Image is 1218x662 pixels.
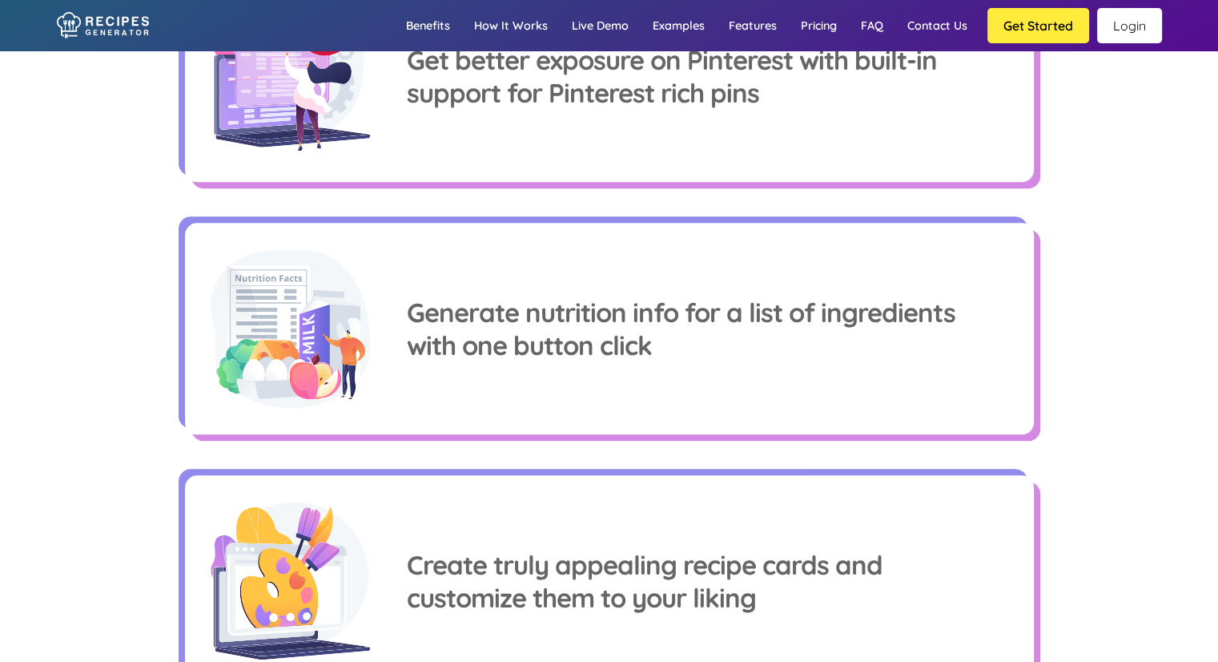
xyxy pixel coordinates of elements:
[641,2,717,49] a: Examples
[407,296,1007,361] h4: Generate nutrition info for a list of ingredients with one button click
[1097,8,1162,43] a: Login
[987,8,1089,43] button: Get Started
[717,2,789,49] a: Features
[407,548,1007,614] h4: Create truly appealing recipe cards and customize them to your liking
[407,43,1007,109] h4: Get better exposure on Pinterest with built-in support for Pinterest rich pins
[394,2,462,49] a: Benefits
[895,2,979,49] a: Contact us
[462,2,560,49] a: How it works
[849,2,895,49] a: FAQ
[560,2,641,49] a: Live demo
[789,2,849,49] a: Pricing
